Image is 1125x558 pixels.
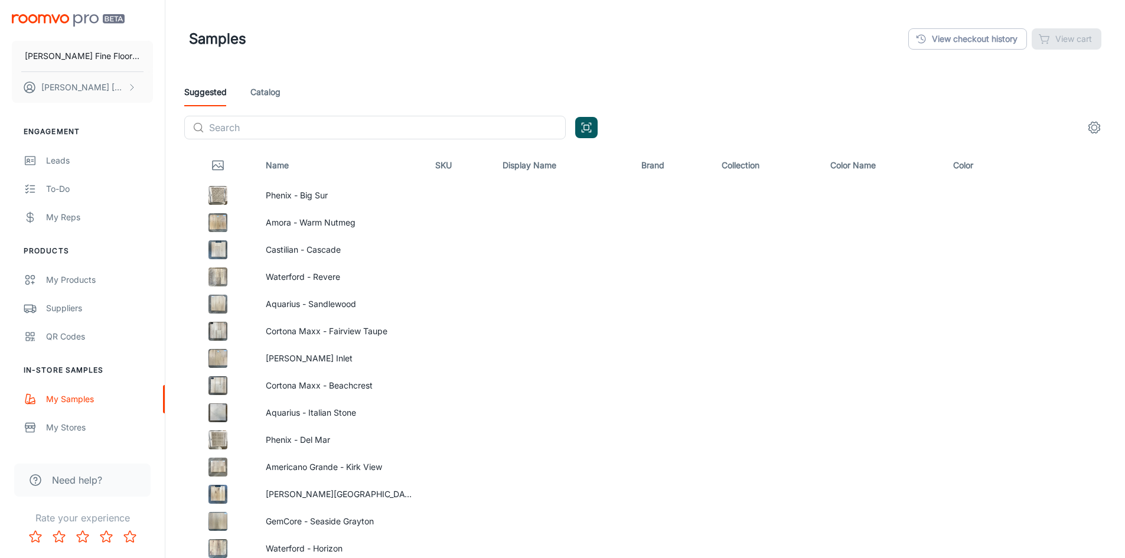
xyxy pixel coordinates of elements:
div: My Products [46,273,153,286]
td: Belleme - Montford [256,481,426,508]
a: Suggested [184,78,227,106]
th: Name [256,149,426,182]
div: My Stores [46,421,153,434]
td: Cortona Maxx - Beachcrest [256,372,426,399]
div: My Reps [46,211,153,224]
td: GemCore - Seaside Grayton [256,508,426,535]
td: Amora - Totten’s Inlet [256,345,426,372]
th: Brand [632,149,712,182]
td: Aquarius - Sandlewood [256,291,426,318]
div: To-do [46,182,153,195]
th: SKU [426,149,494,182]
td: Phenix - Del Mar [256,426,426,453]
button: Rate 2 star [47,525,71,549]
p: Rate your experience [9,511,155,525]
button: [PERSON_NAME] [PERSON_NAME] [12,72,153,103]
p: [PERSON_NAME] [PERSON_NAME] [41,81,125,94]
td: Phenix - Big Sur [256,182,426,209]
div: QR Codes [46,330,153,343]
img: Roomvo PRO Beta [12,14,125,27]
th: Display Name [493,149,632,182]
input: Search [209,116,566,139]
button: Rate 4 star [94,525,118,549]
button: settings [1082,116,1106,139]
button: Rate 1 star [24,525,47,549]
td: Cortona Maxx - Fairview Taupe [256,318,426,345]
button: [PERSON_NAME] Fine Floors, Inc [12,41,153,71]
div: Leads [46,154,153,167]
div: Suppliers [46,302,153,315]
h1: Samples [189,28,246,50]
button: Rate 3 star [71,525,94,549]
th: Collection [712,149,821,182]
button: Rate 5 star [118,525,142,549]
p: [PERSON_NAME] Fine Floors, Inc [25,50,140,63]
button: Open QR code scanner [575,117,598,138]
td: Waterford - Revere [256,263,426,291]
td: Aquarius - Italian Stone [256,399,426,426]
span: Need help? [52,473,102,487]
svg: Thumbnail [211,158,225,172]
td: Castilian - Cascade [256,236,426,263]
td: Americano Grande - Kirk View [256,453,426,481]
a: Catalog [250,78,281,106]
a: View checkout history [908,28,1027,50]
td: Amora - Warm Nutmeg [256,209,426,236]
div: My Samples [46,393,153,406]
th: Color Name [821,149,944,182]
th: Color [944,149,1018,182]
